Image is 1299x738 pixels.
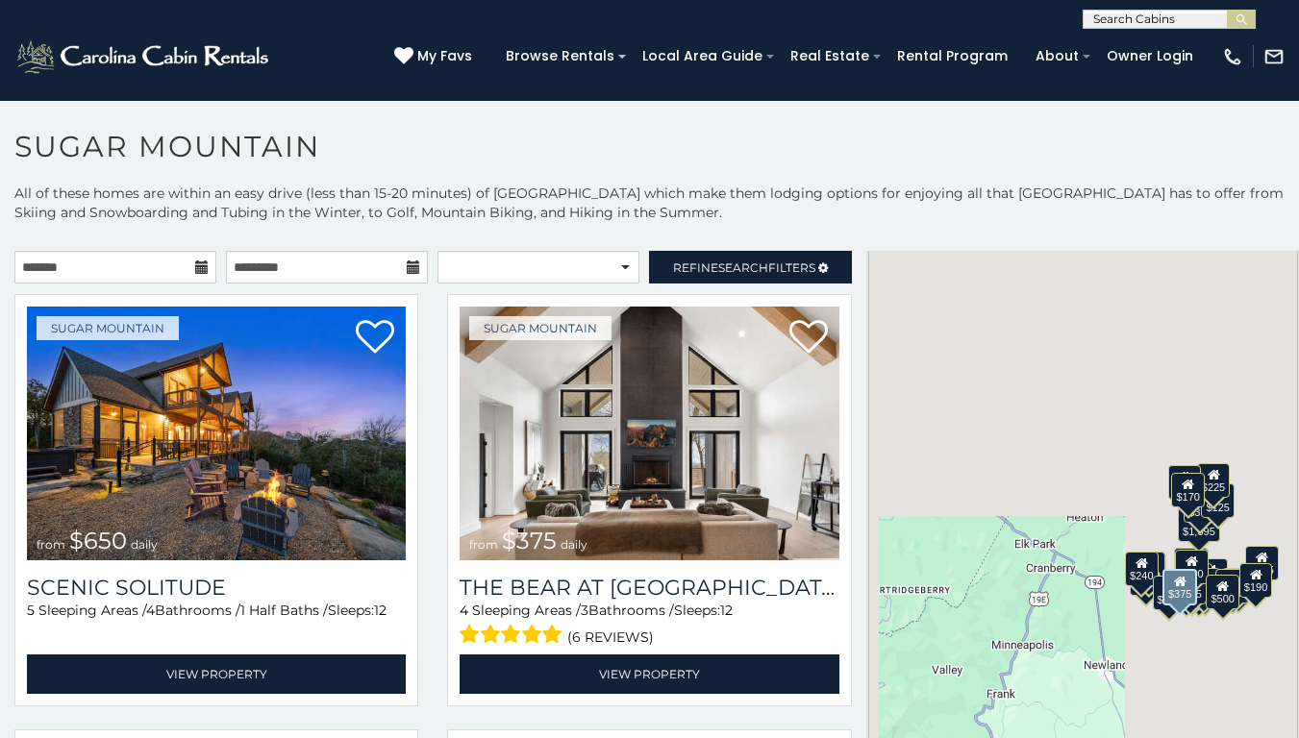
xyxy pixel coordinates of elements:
a: Sugar Mountain [37,316,179,340]
a: About [1026,41,1088,71]
span: daily [131,537,158,552]
div: $300 [1175,550,1208,584]
div: Sleeping Areas / Bathrooms / Sleeps: [27,601,406,650]
a: View Property [27,654,406,694]
span: (6 reviews) [567,625,654,650]
img: mail-regular-white.png [1263,46,1285,67]
span: $375 [502,527,557,554]
span: 1 Half Baths / [240,602,328,619]
a: Owner Login [1097,41,1203,71]
div: $155 [1245,546,1278,580]
span: from [37,537,65,552]
div: $225 [1197,463,1230,498]
span: My Favs [417,46,472,66]
span: 4 [146,602,155,619]
span: 3 [581,602,588,619]
div: $190 [1239,563,1272,598]
div: $195 [1215,569,1248,603]
div: $170 [1171,473,1204,507]
a: Browse Rentals [496,41,624,71]
a: Scenic Solitude from $650 daily [27,307,406,560]
span: $650 [69,527,127,554]
img: Scenic Solitude [27,307,406,560]
a: Sugar Mountain [469,316,612,340]
div: $1,095 [1178,507,1220,542]
div: $375 [1162,569,1197,605]
a: View Property [460,654,838,694]
a: Scenic Solitude [27,575,406,601]
span: Search [718,260,768,275]
img: phone-regular-white.png [1222,46,1243,67]
div: $190 [1174,548,1207,582]
div: Sleeping Areas / Bathrooms / Sleeps: [460,601,838,650]
a: Real Estate [781,41,879,71]
div: $200 [1194,558,1227,593]
img: White-1-2.png [14,37,274,76]
a: Local Area Guide [633,41,772,71]
div: $500 [1206,575,1238,609]
span: Refine Filters [673,260,815,275]
a: Rental Program [887,41,1017,71]
span: 5 [27,602,35,619]
div: $125 [1201,483,1234,518]
span: 4 [460,602,468,619]
a: RefineSearchFilters [649,251,851,283]
a: The Bear At [GEOGRAPHIC_DATA] [460,575,838,601]
h3: The Bear At Sugar Mountain [460,575,838,601]
span: 12 [720,602,733,619]
span: from [469,537,498,552]
img: The Bear At Sugar Mountain [460,307,838,560]
span: 12 [374,602,387,619]
div: $650 [1152,576,1185,610]
a: Add to favorites [356,318,394,358]
span: daily [561,537,587,552]
a: Add to favorites [789,318,828,358]
a: The Bear At Sugar Mountain from $375 daily [460,307,838,560]
div: $240 [1168,465,1201,500]
div: $240 [1125,552,1158,586]
a: My Favs [394,46,477,67]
